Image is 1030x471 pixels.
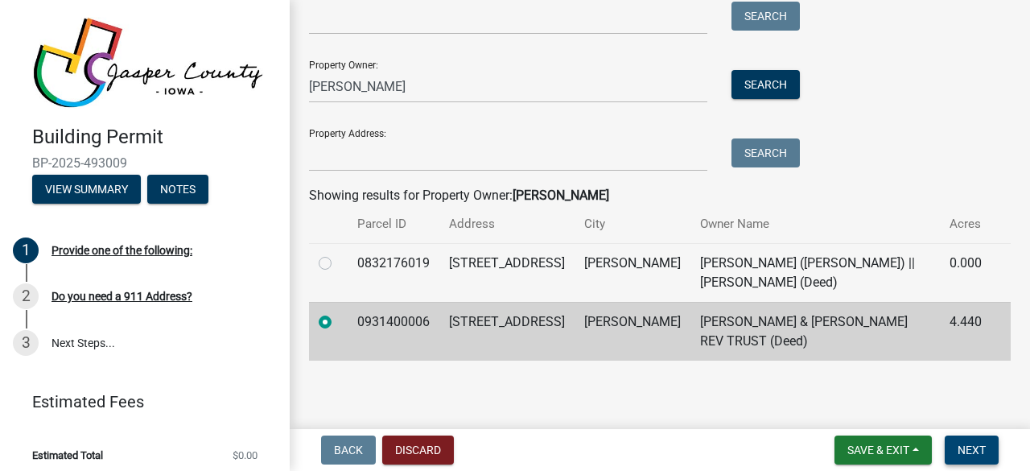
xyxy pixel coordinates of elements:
[731,70,800,99] button: Search
[690,243,940,302] td: [PERSON_NAME] ([PERSON_NAME]) || [PERSON_NAME] (Deed)
[334,444,363,457] span: Back
[575,205,690,243] th: City
[32,184,141,196] wm-modal-confirm: Summary
[348,243,439,302] td: 0832176019
[575,243,690,302] td: [PERSON_NAME]
[513,188,609,203] strong: [PERSON_NAME]
[731,2,800,31] button: Search
[731,138,800,167] button: Search
[834,436,932,465] button: Save & Exit
[958,444,986,457] span: Next
[51,291,192,302] div: Do you need a 911 Address?
[233,450,257,461] span: $0.00
[13,283,39,309] div: 2
[439,243,575,302] td: [STREET_ADDRESS]
[13,238,39,263] div: 1
[32,126,277,149] h4: Building Permit
[847,444,909,457] span: Save & Exit
[32,155,257,171] span: BP-2025-493009
[940,243,991,302] td: 0.000
[309,186,1011,205] div: Showing results for Property Owner:
[690,205,940,243] th: Owner Name
[51,245,192,256] div: Provide one of the following:
[32,17,264,109] img: Jasper County, Iowa
[13,386,264,418] a: Estimated Fees
[945,436,999,465] button: Next
[575,302,690,361] td: [PERSON_NAME]
[147,184,208,196] wm-modal-confirm: Notes
[147,175,208,204] button: Notes
[32,175,141,204] button: View Summary
[32,450,103,461] span: Estimated Total
[382,436,454,465] button: Discard
[439,302,575,361] td: [STREET_ADDRESS]
[690,302,940,361] td: [PERSON_NAME] & [PERSON_NAME] REV TRUST (Deed)
[940,205,991,243] th: Acres
[940,302,991,361] td: 4.440
[348,302,439,361] td: 0931400006
[348,205,439,243] th: Parcel ID
[13,330,39,356] div: 3
[321,436,376,465] button: Back
[439,205,575,243] th: Address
